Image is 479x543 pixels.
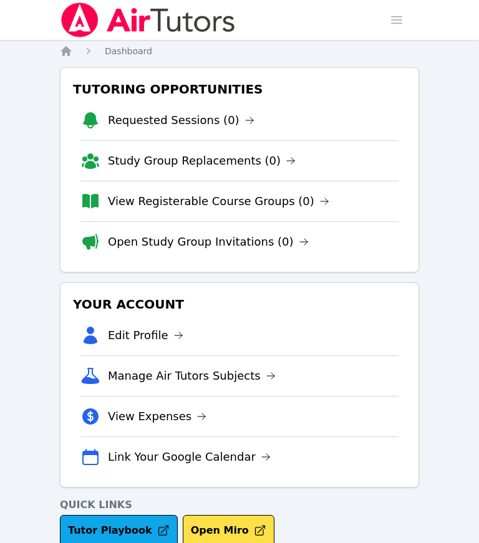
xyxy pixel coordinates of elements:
[60,497,419,512] h4: Quick Links
[60,45,419,57] nav: Breadcrumb
[108,448,271,466] a: Link Your Google Calendar
[70,293,409,315] h3: Your Account
[70,78,409,100] h3: Tutoring Opportunities
[60,2,236,37] img: Air Tutors
[108,112,254,129] a: Requested Sessions (0)
[108,327,183,344] a: Edit Profile
[108,233,309,251] a: Open Study Group Invitations (0)
[108,152,296,170] a: Study Group Replacements (0)
[108,193,329,210] a: View Registerable Course Groups (0)
[105,45,152,57] a: Dashboard
[108,367,276,385] a: Manage Air Tutors Subjects
[108,408,206,425] a: View Expenses
[105,46,152,56] span: Dashboard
